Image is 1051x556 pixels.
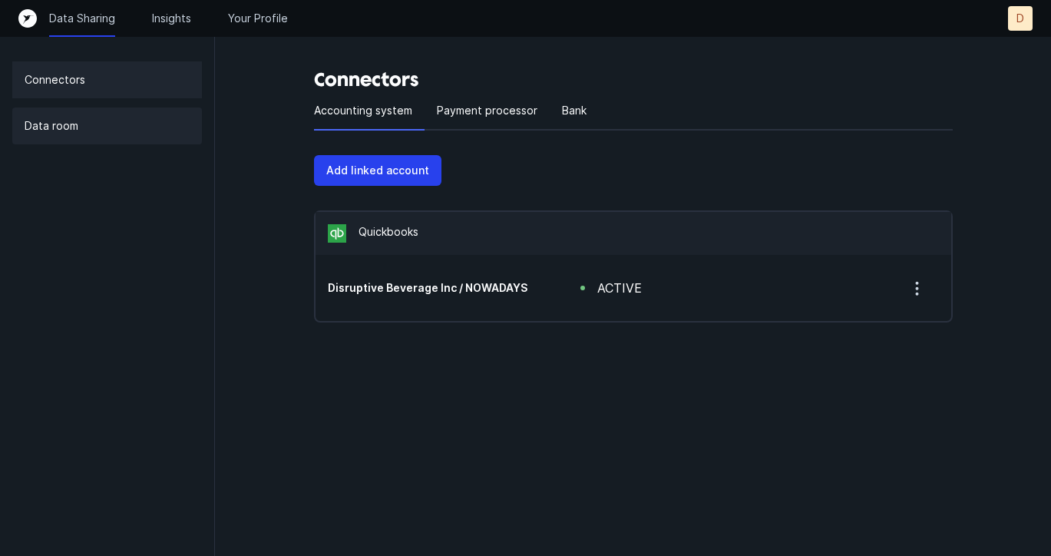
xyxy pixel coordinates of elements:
a: Data room [12,108,202,144]
p: Add linked account [326,161,429,180]
h5: Disruptive Beverage Inc / NOWADAYS [328,280,531,296]
p: Bank [562,101,587,120]
a: Insights [152,11,191,26]
a: Data Sharing [49,11,115,26]
a: Your Profile [228,11,288,26]
a: Connectors [12,61,202,98]
p: D [1016,11,1024,26]
button: Add linked account [314,155,441,186]
button: D [1008,6,1033,31]
p: Quickbooks [359,224,418,243]
div: active [597,279,642,297]
p: Data room [25,117,78,135]
p: Connectors [25,71,85,89]
p: Accounting system [314,101,412,120]
h3: Connectors [314,68,953,92]
p: Payment processor [437,101,537,120]
div: account ending [328,280,531,296]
